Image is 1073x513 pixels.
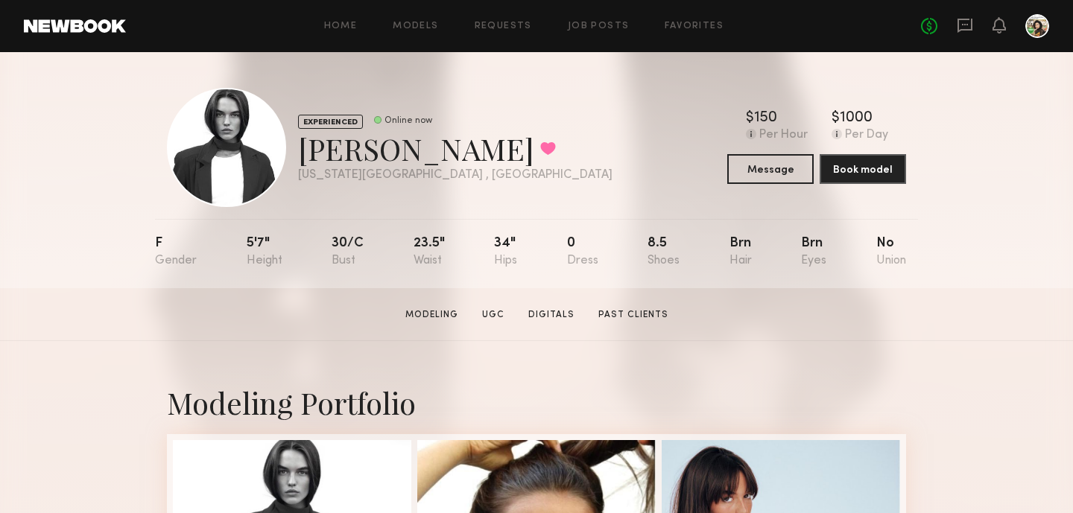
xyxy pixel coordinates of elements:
[298,129,613,168] div: [PERSON_NAME]
[754,111,777,126] div: 150
[414,237,445,267] div: 23.5"
[876,237,906,267] div: No
[522,308,580,322] a: Digitals
[298,115,363,129] div: EXPERIENCED
[475,22,532,31] a: Requests
[832,111,840,126] div: $
[332,237,364,267] div: 30/c
[568,22,630,31] a: Job Posts
[155,237,197,267] div: F
[665,22,724,31] a: Favorites
[592,308,674,322] a: Past Clients
[247,237,282,267] div: 5'7"
[476,308,510,322] a: UGC
[324,22,358,31] a: Home
[648,237,680,267] div: 8.5
[845,129,888,142] div: Per Day
[298,169,613,182] div: [US_STATE][GEOGRAPHIC_DATA] , [GEOGRAPHIC_DATA]
[399,308,464,322] a: Modeling
[727,154,814,184] button: Message
[820,154,906,184] button: Book model
[384,116,432,126] div: Online now
[729,237,752,267] div: Brn
[801,237,826,267] div: Brn
[759,129,808,142] div: Per Hour
[746,111,754,126] div: $
[393,22,438,31] a: Models
[567,237,598,267] div: 0
[167,383,906,422] div: Modeling Portfolio
[840,111,873,126] div: 1000
[494,237,517,267] div: 34"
